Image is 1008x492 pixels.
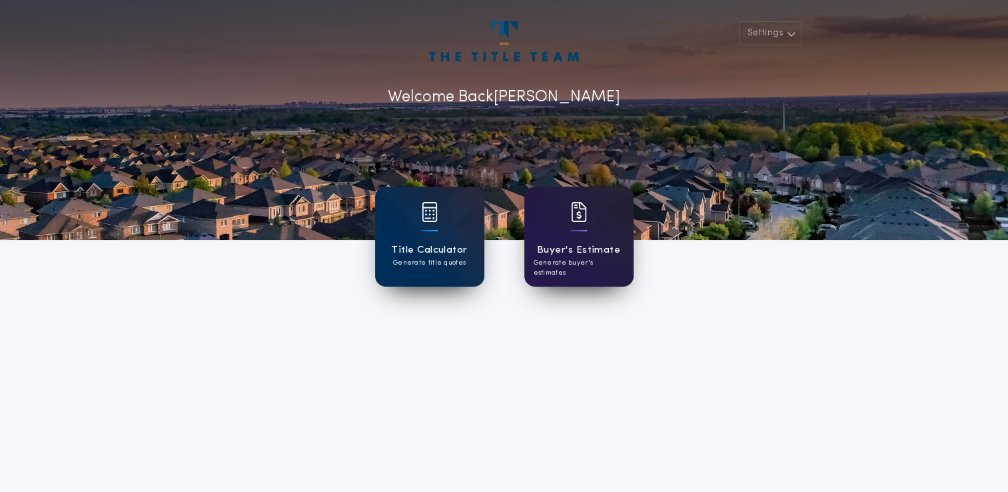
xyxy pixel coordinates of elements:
button: Settings [739,21,801,45]
p: Generate buyer's estimates [534,258,624,278]
a: card iconTitle CalculatorGenerate title quotes [375,187,484,287]
p: Generate title quotes [393,258,466,268]
p: Welcome Back [PERSON_NAME] [388,85,620,109]
h1: Title Calculator [391,243,467,258]
a: card iconBuyer's EstimateGenerate buyer's estimates [524,187,634,287]
img: card icon [571,202,587,222]
img: card icon [422,202,438,222]
h1: Buyer's Estimate [537,243,620,258]
img: account-logo [429,21,578,61]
